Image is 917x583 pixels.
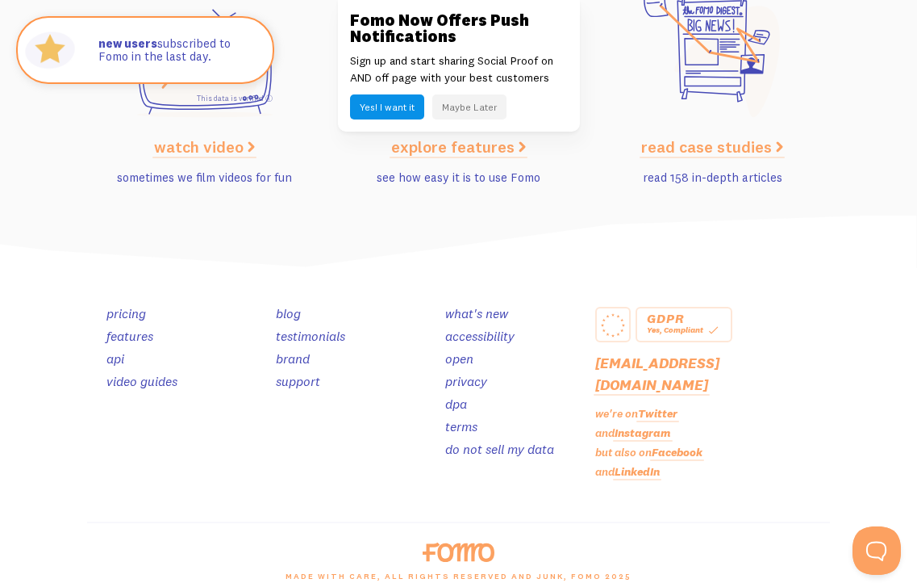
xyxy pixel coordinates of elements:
a: support [276,373,320,389]
a: terms [445,418,477,434]
a: pricing [106,305,146,321]
p: subscribed to Fomo in the last day. [98,37,256,64]
a: brand [276,350,310,367]
a: open [445,350,473,367]
img: fomo-logo-orange-8ab935bcb42dfda78e33409a85f7af36b90c658097e6bb5368b87284a318b3da.svg [423,543,494,562]
a: [EMAIL_ADDRESS][DOMAIN_NAME] [595,354,719,394]
a: do not sell my data [445,441,554,457]
a: privacy [445,373,487,389]
p: read 158 in-depth articles [595,169,830,187]
a: blog [276,305,301,321]
a: read case studies [641,136,783,157]
a: accessibility [445,328,515,344]
a: watch video [154,136,255,157]
a: video guides [106,373,177,389]
button: Yes! I want it [350,94,424,120]
p: we're on [595,405,830,422]
a: LinkedIn [615,464,660,479]
a: GDPR Yes, Compliant [636,307,732,342]
strong: new users [98,36,157,51]
p: and [595,463,830,480]
a: This data is verified ⓘ [197,94,273,103]
a: dpa [445,396,467,412]
p: sometimes we film videos for fun [87,169,322,187]
a: explore features [391,136,526,157]
p: and [595,425,830,442]
iframe: Help Scout Beacon - Open [852,526,901,575]
a: Facebook [652,445,702,459]
a: api [106,350,124,367]
h3: Fomo Now Offers Push Notifications [350,12,568,44]
p: but also on [595,444,830,461]
a: features [106,328,153,344]
a: Instagram [615,426,671,440]
a: Twitter [638,406,677,421]
button: Maybe Later [432,94,506,120]
p: Sign up and start sharing Social Proof on AND off page with your best customers [350,52,568,86]
div: Yes, Compliant [647,323,721,338]
div: GDPR [647,313,721,323]
p: see how easy it is to use Fomo [341,169,576,187]
a: testimonials [276,328,345,344]
img: Fomo [21,21,79,79]
a: what's new [445,305,508,321]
